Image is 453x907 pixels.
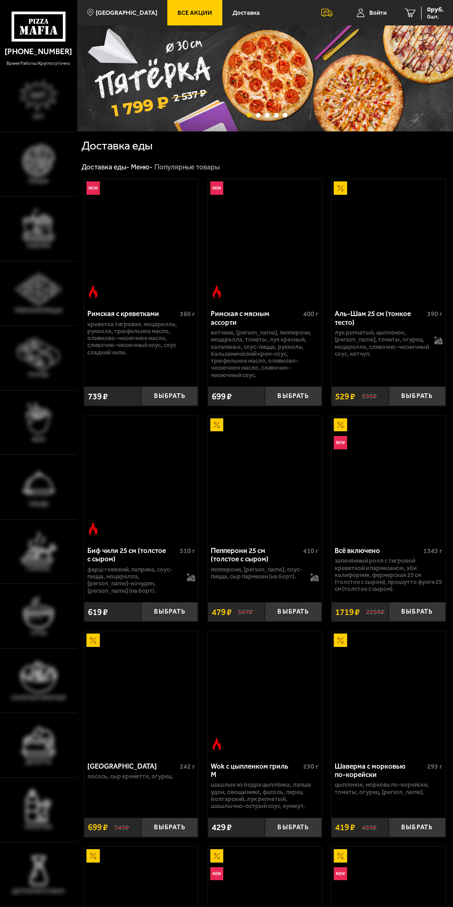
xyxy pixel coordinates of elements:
[86,285,100,298] img: Острое блюдо
[335,547,421,555] div: Всё включено
[362,392,377,400] s: 595 ₽
[31,630,47,636] span: Супы
[303,310,318,318] span: 400 г
[335,392,355,401] span: 529 ₽
[84,416,198,538] a: Острое блюдоБиф чили 25 см (толстое с сыром)
[84,631,198,753] a: АкционныйФиладельфия
[180,763,195,770] span: 242 г
[27,243,50,248] span: Наборы
[212,608,232,616] span: 479 ₽
[335,608,360,616] span: 1719 ₽
[389,386,446,406] button: Выбрать
[210,181,224,195] img: Новинка
[211,547,301,564] div: Пепперони 25 см (толстое с сыром)
[87,773,195,780] p: лосось, Сыр креметте, огурец.
[12,888,65,894] span: Дополнительно
[114,823,129,831] s: 749 ₽
[87,310,178,318] div: Римская с креветками
[87,566,182,594] p: фарш говяжий, паприка, соус-пицца, моцарелла, [PERSON_NAME]-кочудян, [PERSON_NAME] (на борт).
[334,867,347,881] img: Новинка
[81,140,228,152] h1: Доставка еды
[178,10,212,16] span: Все Акции
[233,10,260,16] span: Доставка
[210,418,224,432] img: Акционный
[256,113,261,118] button: точки переключения
[362,823,377,831] s: 459 ₽
[180,547,195,555] span: 510 г
[87,321,195,356] p: креветка тигровая, моцарелла, руккола, трюфельное масло, оливково-чесночное масло, сливочно-чесно...
[389,818,446,837] button: Выбрать
[331,179,446,301] a: АкционныйАль-Шам 25 см (тонкое тесто)
[265,386,322,406] button: Выбрать
[210,849,224,863] img: Акционный
[28,178,49,184] span: Пицца
[154,163,220,172] div: Популярные товары
[32,437,45,442] span: WOK
[208,416,322,538] a: АкционныйПепперони 25 см (толстое с сыром)
[211,310,301,327] div: Римская с мясным ассорти
[283,113,288,118] button: точки переключения
[335,310,425,327] div: Аль-Шам 25 см (тонкое тесто)
[335,781,442,795] p: цыпленок, морковь по-корейски, томаты, огурец, [PERSON_NAME].
[335,823,355,832] span: 419 ₽
[11,695,66,701] span: Салаты и закуски
[24,824,52,830] span: Напитки
[131,163,153,171] a: Меню-
[331,631,446,753] a: АкционныйШаверма с морковью по-корейски
[427,310,442,318] span: 390 г
[208,631,322,753] a: Острое блюдоWok с цыпленком гриль M
[141,386,198,406] button: Выбрать
[366,608,385,616] s: 2256 ₽
[274,113,279,118] button: точки переключения
[369,10,386,16] span: Войти
[88,608,108,616] span: 619 ₽
[247,113,251,118] button: точки переключения
[389,602,446,621] button: Выбрать
[212,392,232,401] span: 699 ₽
[28,372,49,378] span: Роллы
[88,392,108,401] span: 739 ₽
[210,738,224,751] img: Острое блюдо
[180,310,195,318] span: 360 г
[87,547,178,564] div: Биф чили 25 см (толстое с сыром)
[211,762,301,779] div: Wok с цыпленком гриль M
[265,602,322,621] button: Выбрать
[265,818,322,837] button: Выбрать
[210,867,224,881] img: Новинка
[87,762,178,770] div: [GEOGRAPHIC_DATA]
[86,634,100,647] img: Акционный
[15,308,62,313] span: Римская пицца
[141,818,198,837] button: Выбрать
[25,759,51,765] span: Десерты
[423,547,442,555] span: 1345 г
[96,10,157,16] span: [GEOGRAPHIC_DATA]
[335,329,429,357] p: лук репчатый, цыпленок, [PERSON_NAME], томаты, огурец, моцарелла, сливочно-чесночный соус, кетчуп.
[29,501,49,507] span: Обеды
[303,547,318,555] span: 410 г
[208,179,322,301] a: НовинкаОстрое блюдоРимская с мясным ассорти
[238,608,253,616] s: 567 ₽
[427,14,444,19] span: 0 шт.
[33,114,44,119] span: Хит
[303,763,318,770] span: 230 г
[334,436,347,449] img: Новинка
[265,113,269,118] button: точки переключения
[427,763,442,770] span: 295 г
[26,566,50,572] span: Горячее
[211,329,318,379] p: ветчина, [PERSON_NAME], пепперони, моцарелла, томаты, лук красный, халапеньо, соус-пицца, руккола...
[334,418,347,432] img: Акционный
[141,602,198,621] button: Выбрать
[86,522,100,535] img: Острое блюдо
[210,285,224,298] img: Острое блюдо
[86,849,100,863] img: Акционный
[335,762,425,779] div: Шаверма с морковью по-корейски
[334,849,347,863] img: Акционный
[211,781,318,809] p: шашлык из бедра цыплёнка, лапша удон, овощи микс, фасоль, перец болгарский, лук репчатый, шашлычн...
[334,634,347,647] img: Акционный
[212,823,232,832] span: 429 ₽
[88,823,108,832] span: 699 ₽
[331,416,446,538] a: АкционныйНовинкаВсё включено
[211,566,306,580] p: пепперони, [PERSON_NAME], соус-пицца, сыр пармезан (на борт).
[335,557,442,593] p: Запечённый ролл с тигровой креветкой и пармезаном, Эби Калифорния, Фермерская 25 см (толстое с сы...
[81,163,129,171] a: Доставка еды-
